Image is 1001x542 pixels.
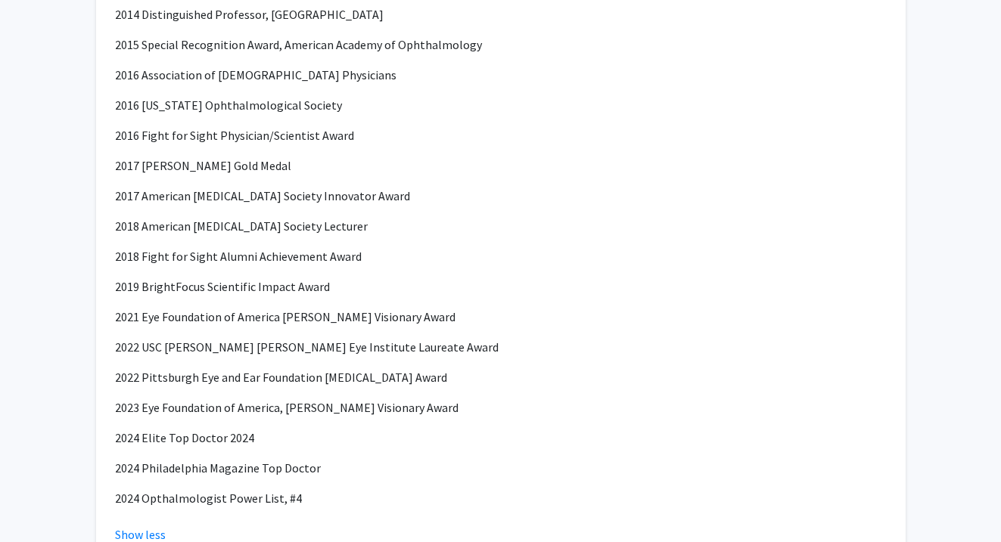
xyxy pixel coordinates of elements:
[115,459,887,477] p: 2024 Philadelphia Magazine Top Doctor
[115,247,887,265] p: 2018 Fight for Sight Alumni Achievement Award
[115,277,887,296] p: 2019 BrightFocus Scientific Impact Award
[115,217,887,235] p: 2018 American [MEDICAL_DATA] Society Lecturer
[115,5,887,23] p: 2014 Distinguished Professor, [GEOGRAPHIC_DATA]
[115,66,887,84] p: 2016 Association of [DEMOGRAPHIC_DATA] Physicians
[115,308,887,326] p: 2021 Eye Foundation of America [PERSON_NAME] Visionary Award
[115,368,887,386] p: 2022 Pittsburgh Eye and Ear Foundation [MEDICAL_DATA] Award
[115,429,887,447] p: 2024 Elite Top Doctor 2024
[115,96,887,114] p: 2016 [US_STATE] Ophthalmological Society
[115,187,887,205] p: 2017 American [MEDICAL_DATA] Society Innovator Award
[115,36,887,54] p: 2015 Special Recognition Award, American Academy of Ophthalmology
[115,156,887,175] p: 2017 [PERSON_NAME] Gold Medal
[115,398,887,417] p: 2023 Eye Foundation of America, [PERSON_NAME] Visionary Award
[115,338,887,356] p: 2022 USC [PERSON_NAME] [PERSON_NAME] Eye Institute Laureate Award
[115,126,887,144] p: 2016 Fight for Sight Physician/Scientist Award
[115,489,887,507] p: 2024 Opthalmologist Power List, #4
[11,474,64,531] iframe: Chat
